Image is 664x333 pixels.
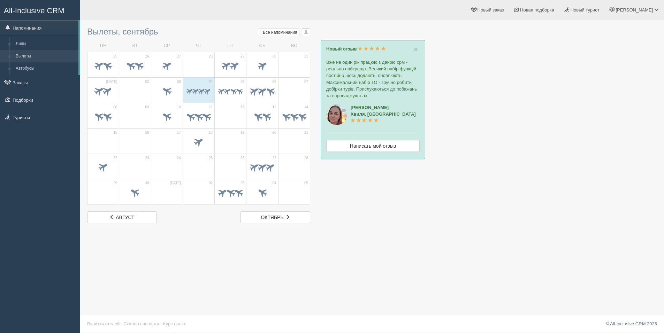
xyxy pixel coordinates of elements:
[273,105,276,110] span: 13
[13,50,78,63] a: Вылеты
[113,181,117,186] span: 29
[209,181,213,186] span: 02
[478,7,504,13] span: Новый заказ
[145,181,149,186] span: 30
[304,54,308,59] span: 31
[113,156,117,161] span: 22
[616,7,653,13] span: [PERSON_NAME]
[0,0,80,20] a: All-Inclusive CRM
[87,40,119,52] td: ПН
[304,79,308,84] span: 07
[215,40,246,52] td: ПТ
[13,38,78,50] a: Лиды
[13,62,78,75] a: Автобусы
[145,79,149,84] span: 02
[241,79,244,84] span: 05
[273,181,276,186] span: 04
[145,156,149,161] span: 23
[209,79,213,84] span: 04
[209,156,213,161] span: 25
[241,156,244,161] span: 26
[177,130,181,135] span: 17
[605,321,657,326] a: © All-Inclusive CRM 2025
[273,79,276,84] span: 06
[273,156,276,161] span: 27
[414,45,418,53] span: ×
[113,105,117,110] span: 08
[151,40,183,52] td: СР
[87,321,120,326] a: Визитки отелей
[273,130,276,135] span: 20
[414,46,418,53] button: Close
[177,79,181,84] span: 03
[163,321,187,326] a: Курс валют
[351,105,416,123] a: [PERSON_NAME]Хвиля, [GEOGRAPHIC_DATA]
[145,105,149,110] span: 09
[571,7,600,13] span: Новый турист
[261,215,283,220] span: октябрь
[177,105,181,110] span: 10
[121,321,122,326] span: ·
[241,54,244,59] span: 29
[241,130,244,135] span: 19
[241,211,310,223] a: октябрь
[304,130,308,135] span: 21
[145,130,149,135] span: 16
[246,40,278,52] td: СБ
[183,40,214,52] td: ЧТ
[326,46,386,52] a: Новый отзыв
[273,54,276,59] span: 30
[263,30,297,35] span: Все напоминания
[106,79,117,84] span: [DATE]
[116,215,134,220] span: август
[177,54,181,59] span: 27
[304,156,308,161] span: 28
[87,211,157,223] a: август
[326,59,420,99] p: Вже не один рік працюю з даною срм - реально найкраща. Великий набір функцій, постійно щось додаю...
[161,321,162,326] span: ·
[4,6,64,15] span: All-Inclusive CRM
[326,140,420,152] a: Написать мой отзыв
[113,54,117,59] span: 25
[123,321,159,326] a: Сканер паспорта
[113,130,117,135] span: 15
[304,105,308,110] span: 14
[520,7,554,13] span: Новая подборка
[170,181,181,186] span: [DATE]
[145,54,149,59] span: 26
[209,105,213,110] span: 11
[209,130,213,135] span: 18
[87,27,310,36] h3: Вылеты, сентябрь
[119,40,151,52] td: ВТ
[241,105,244,110] span: 12
[304,181,308,186] span: 05
[241,181,244,186] span: 03
[278,40,310,52] td: ВС
[177,156,181,161] span: 24
[209,54,213,59] span: 28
